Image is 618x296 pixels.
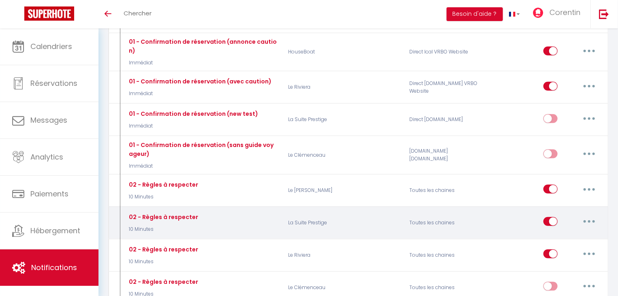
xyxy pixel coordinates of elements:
[127,77,272,86] div: 01 - Confirmation de réservation (avec caution)
[532,7,544,18] img: ...
[30,115,67,125] span: Messages
[127,59,278,67] p: Immédiat
[404,76,485,99] div: Direct [DOMAIN_NAME] VRBO Website
[404,37,485,67] div: Direct Ical VRBO Website
[127,162,278,170] p: Immédiat
[283,141,404,170] p: Le Clémenceau
[24,6,74,21] img: Super Booking
[30,226,80,236] span: Hébergement
[30,189,68,199] span: Paiements
[404,243,485,267] div: Toutes les chaines
[404,179,485,202] div: Toutes les chaines
[127,213,198,221] div: 02 - Règles à respecter
[127,90,272,98] p: Immédiat
[127,277,198,286] div: 02 - Règles à respecter
[127,141,278,158] div: 01 - Confirmation de réservation (sans guide voyageur)
[283,179,404,202] p: Le [PERSON_NAME]
[550,7,580,17] span: Corentin
[283,243,404,267] p: Le Riviera
[124,9,152,17] span: Chercher
[404,141,485,170] div: [DOMAIN_NAME] [DOMAIN_NAME]
[283,37,404,67] p: HouseBoat
[404,211,485,234] div: Toutes les chaines
[127,122,259,130] p: Immédiat
[127,109,259,118] div: 01 - Confirmation de réservation (new test)
[404,108,485,132] div: Direct [DOMAIN_NAME]
[283,211,404,234] p: La Suite Prestige
[127,180,198,189] div: 02 - Règles à respecter
[127,193,198,201] p: 10 Minutes
[447,7,503,21] button: Besoin d'aide ?
[127,258,198,266] p: 10 Minutes
[127,226,198,233] p: 10 Minutes
[283,76,404,99] p: Le Riviera
[127,37,278,55] div: 01 - Confirmation de réservation (annonce caution)
[283,108,404,132] p: La Suite Prestige
[30,152,63,162] span: Analytics
[599,9,609,19] img: logout
[30,41,72,51] span: Calendriers
[127,245,198,254] div: 02 - Règles à respecter
[31,262,77,273] span: Notifications
[30,78,77,88] span: Réservations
